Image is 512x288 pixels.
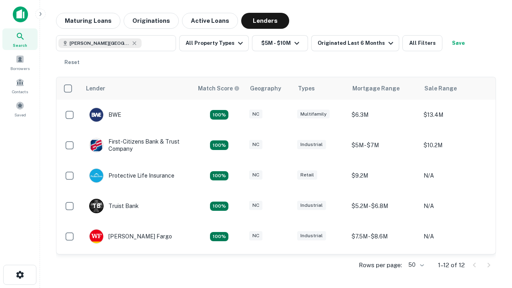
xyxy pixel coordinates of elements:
[297,110,330,119] div: Multifamily
[250,84,281,93] div: Geography
[182,13,238,29] button: Active Loans
[59,54,85,70] button: Reset
[13,6,28,22] img: capitalize-icon.png
[81,77,193,100] th: Lender
[10,65,30,72] span: Borrowers
[89,108,121,122] div: BWE
[193,77,245,100] th: Capitalize uses an advanced AI algorithm to match your search with the best lender. The match sco...
[70,40,130,47] span: [PERSON_NAME][GEOGRAPHIC_DATA], [GEOGRAPHIC_DATA]
[86,84,105,93] div: Lender
[90,230,103,243] img: picture
[249,201,262,210] div: NC
[424,84,457,93] div: Sale Range
[249,231,262,240] div: NC
[297,170,317,180] div: Retail
[352,84,400,93] div: Mortgage Range
[90,138,103,152] img: picture
[405,259,425,271] div: 50
[13,42,27,48] span: Search
[420,130,492,160] td: $10.2M
[348,130,420,160] td: $5M - $7M
[210,140,228,150] div: Matching Properties: 2, hasApolloMatch: undefined
[311,35,399,51] button: Originated Last 6 Months
[179,35,249,51] button: All Property Types
[438,260,465,270] p: 1–12 of 12
[210,171,228,181] div: Matching Properties: 2, hasApolloMatch: undefined
[420,252,492,282] td: N/A
[198,84,240,93] div: Capitalize uses an advanced AI algorithm to match your search with the best lender. The match sco...
[90,108,103,122] img: picture
[89,229,172,244] div: [PERSON_NAME] Fargo
[210,202,228,211] div: Matching Properties: 3, hasApolloMatch: undefined
[297,201,326,210] div: Industrial
[348,100,420,130] td: $6.3M
[420,191,492,221] td: N/A
[249,110,262,119] div: NC
[472,198,512,237] iframe: Chat Widget
[249,140,262,149] div: NC
[420,160,492,191] td: N/A
[89,168,174,183] div: Protective Life Insurance
[446,35,471,51] button: Save your search to get updates of matches that match your search criteria.
[348,77,420,100] th: Mortgage Range
[420,100,492,130] td: $13.4M
[359,260,402,270] p: Rows per page:
[297,140,326,149] div: Industrial
[89,138,185,152] div: First-citizens Bank & Trust Company
[318,38,396,48] div: Originated Last 6 Months
[252,35,308,51] button: $5M - $10M
[297,231,326,240] div: Industrial
[348,160,420,191] td: $9.2M
[56,13,120,29] button: Maturing Loans
[348,191,420,221] td: $5.2M - $6.8M
[2,28,38,50] a: Search
[90,169,103,182] img: picture
[2,75,38,96] a: Contacts
[249,170,262,180] div: NC
[12,88,28,95] span: Contacts
[348,252,420,282] td: $8.8M
[241,13,289,29] button: Lenders
[124,13,179,29] button: Originations
[245,77,293,100] th: Geography
[92,202,100,210] p: T B
[198,84,238,93] h6: Match Score
[210,110,228,120] div: Matching Properties: 2, hasApolloMatch: undefined
[89,199,139,213] div: Truist Bank
[348,221,420,252] td: $7.5M - $8.6M
[2,98,38,120] a: Saved
[210,232,228,242] div: Matching Properties: 2, hasApolloMatch: undefined
[14,112,26,118] span: Saved
[298,84,315,93] div: Types
[293,77,348,100] th: Types
[402,35,442,51] button: All Filters
[420,77,492,100] th: Sale Range
[420,221,492,252] td: N/A
[2,52,38,73] a: Borrowers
